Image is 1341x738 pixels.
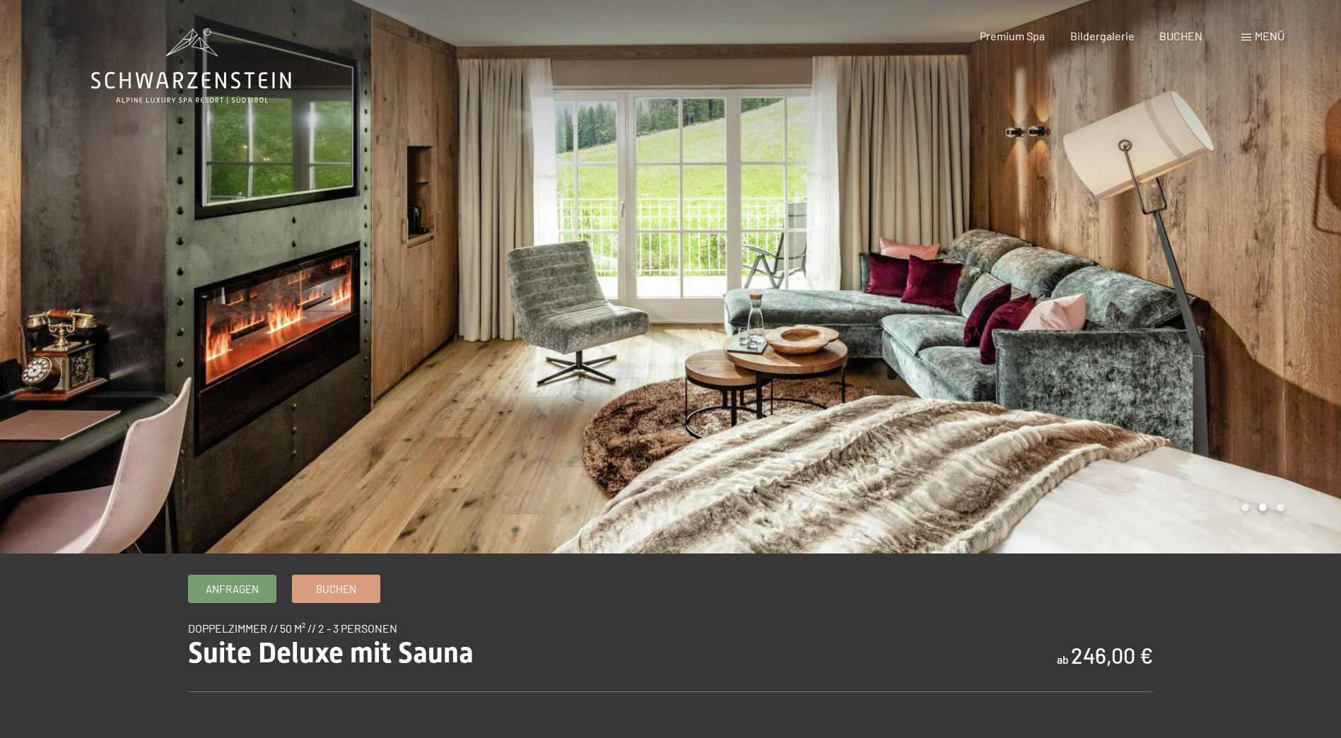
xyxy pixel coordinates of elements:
span: Buchen [316,582,356,597]
b: 246,00 € [1071,643,1153,668]
a: BUCHEN [1159,29,1202,42]
a: Premium Spa [980,29,1045,42]
a: Buchen [293,575,380,602]
span: Einwilligung Marketing* [535,403,652,417]
span: Anfragen [206,582,259,597]
span: ab [1057,652,1069,666]
a: Anfragen [189,575,276,602]
span: Menü [1255,29,1284,42]
span: Doppelzimmer // 50 m² // 2 - 3 Personen [188,621,397,635]
span: Suite Deluxe mit Sauna [188,636,474,669]
a: Bildergalerie [1070,29,1135,42]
